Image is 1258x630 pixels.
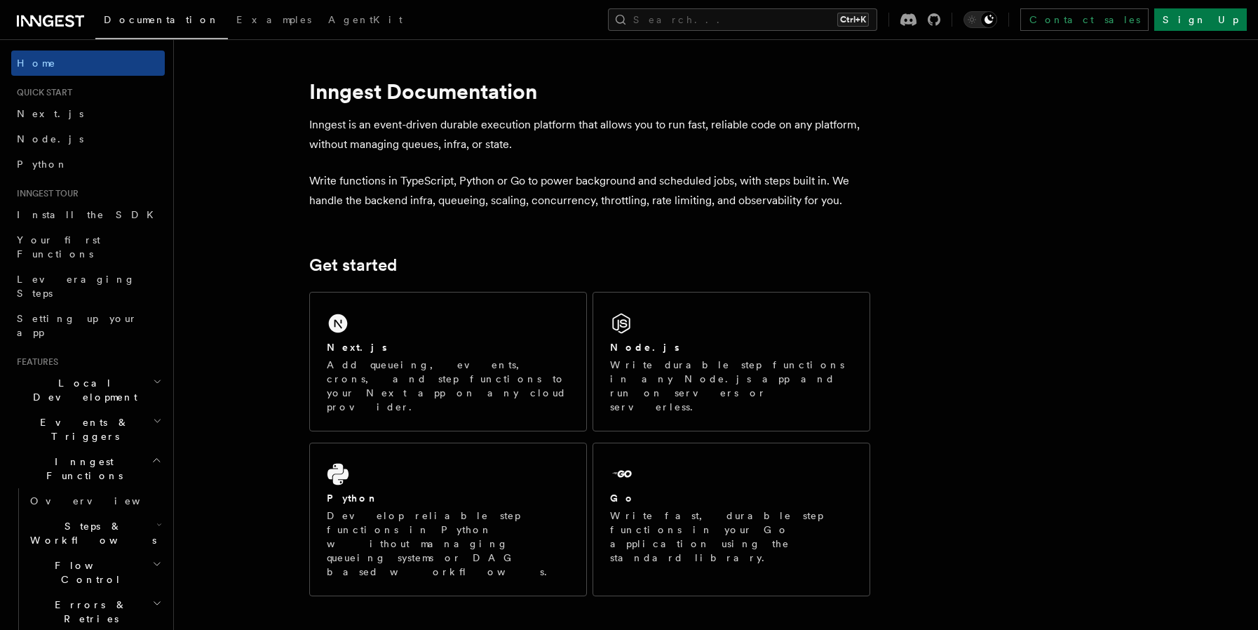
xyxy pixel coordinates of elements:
span: Examples [236,14,311,25]
span: Your first Functions [17,234,100,260]
button: Flow Control [25,553,165,592]
a: Node.jsWrite durable step functions in any Node.js app and run on servers or serverless. [593,292,870,431]
a: Documentation [95,4,228,39]
a: AgentKit [320,4,411,38]
a: Your first Functions [11,227,165,267]
p: Write fast, durable step functions in your Go application using the standard library. [610,509,853,565]
p: Write functions in TypeScript, Python or Go to power background and scheduled jobs, with steps bu... [309,171,870,210]
a: Python [11,152,165,177]
button: Inngest Functions [11,449,165,488]
p: Develop reliable step functions in Python without managing queueing systems or DAG based workflows. [327,509,569,579]
span: Flow Control [25,558,152,587]
button: Search...Ctrl+K [608,8,877,31]
button: Steps & Workflows [25,514,165,553]
a: Install the SDK [11,202,165,227]
span: Quick start [11,87,72,98]
span: Steps & Workflows [25,519,156,547]
span: Overview [30,495,175,507]
span: Node.js [17,133,83,145]
a: Leveraging Steps [11,267,165,306]
a: PythonDevelop reliable step functions in Python without managing queueing systems or DAG based wo... [309,443,587,596]
a: Node.js [11,126,165,152]
p: Write durable step functions in any Node.js app and run on servers or serverless. [610,358,853,414]
span: Events & Triggers [11,415,153,443]
a: GoWrite fast, durable step functions in your Go application using the standard library. [593,443,870,596]
a: Next.js [11,101,165,126]
span: Errors & Retries [25,598,152,626]
span: Local Development [11,376,153,404]
button: Toggle dark mode [963,11,997,28]
p: Inngest is an event-driven durable execution platform that allows you to run fast, reliable code ... [309,115,870,154]
h2: Go [610,491,635,505]
span: Leveraging Steps [17,274,135,299]
span: AgentKit [328,14,403,25]
span: Inngest Functions [11,455,151,483]
h2: Node.js [610,340,679,354]
kbd: Ctrl+K [837,13,869,27]
span: Features [11,356,58,368]
a: Home [11,51,165,76]
a: Next.jsAdd queueing, events, crons, and step functions to your Next app on any cloud provider. [309,292,587,431]
span: Setting up your app [17,313,137,338]
span: Python [17,159,68,170]
span: Home [17,56,56,70]
a: Overview [25,488,165,514]
a: Examples [228,4,320,38]
a: Contact sales [1020,8,1149,31]
button: Local Development [11,370,165,410]
a: Get started [309,255,397,275]
span: Documentation [104,14,219,25]
button: Events & Triggers [11,410,165,449]
p: Add queueing, events, crons, and step functions to your Next app on any cloud provider. [327,358,569,414]
h1: Inngest Documentation [309,79,870,104]
span: Install the SDK [17,209,162,220]
h2: Python [327,491,379,505]
a: Sign Up [1154,8,1247,31]
span: Inngest tour [11,188,79,199]
a: Setting up your app [11,306,165,345]
h2: Next.js [327,340,387,354]
span: Next.js [17,108,83,119]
